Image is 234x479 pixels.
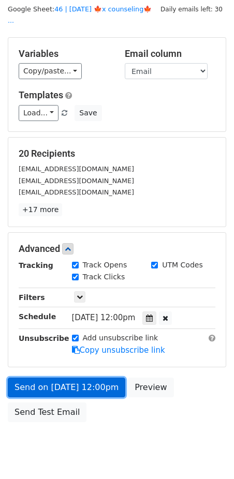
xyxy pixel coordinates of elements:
[19,188,134,196] small: [EMAIL_ADDRESS][DOMAIN_NAME]
[83,333,158,343] label: Add unsubscribe link
[125,48,215,59] h5: Email column
[157,4,226,15] span: Daily emails left: 30
[19,48,109,59] h5: Variables
[83,272,125,282] label: Track Clicks
[19,334,69,342] strong: Unsubscribe
[157,5,226,13] a: Daily emails left: 30
[8,5,152,25] small: Google Sheet:
[19,293,45,302] strong: Filters
[72,313,136,322] span: [DATE] 12:00pm
[8,378,125,397] a: Send on [DATE] 12:00pm
[19,203,62,216] a: +17 more
[162,260,202,271] label: UTM Codes
[83,260,127,271] label: Track Opens
[128,378,173,397] a: Preview
[19,243,215,255] h5: Advanced
[19,312,56,321] strong: Schedule
[19,105,58,121] a: Load...
[19,177,134,185] small: [EMAIL_ADDRESS][DOMAIN_NAME]
[75,105,101,121] button: Save
[19,261,53,270] strong: Tracking
[182,429,234,479] iframe: Chat Widget
[8,5,152,25] a: 46 | [DATE] 🍁x counseling🍁 ...
[19,148,215,159] h5: 20 Recipients
[72,346,165,355] a: Copy unsubscribe link
[19,89,63,100] a: Templates
[8,402,86,422] a: Send Test Email
[19,165,134,173] small: [EMAIL_ADDRESS][DOMAIN_NAME]
[19,63,82,79] a: Copy/paste...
